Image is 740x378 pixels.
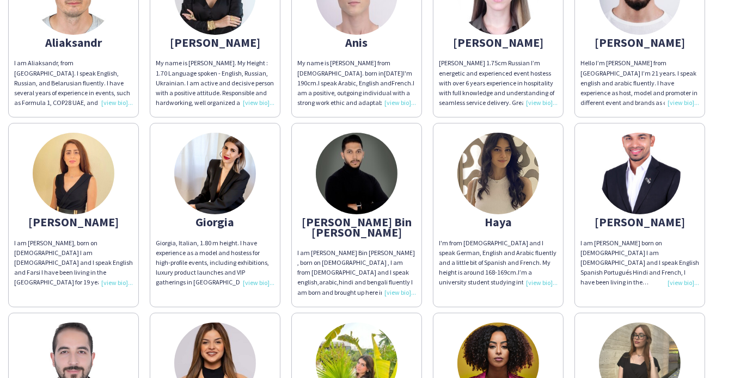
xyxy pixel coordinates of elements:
[318,79,392,87] span: I speak Arabic, English and
[439,58,558,108] div: [PERSON_NAME] 1.75cm Russian I’m energetic and experienced event hostess with over 6 years experi...
[392,79,411,87] span: French
[156,58,274,108] div: My name is [PERSON_NAME]. My Height : 1.70 Language spoken - English, Russian, Ukrainian. I am ac...
[580,217,699,227] div: [PERSON_NAME]
[14,217,133,227] div: [PERSON_NAME]
[599,133,681,214] img: thumb-68b6f83adaa1e.jpg
[439,217,558,227] div: Haya
[297,217,416,237] div: [PERSON_NAME] Bin [PERSON_NAME]
[297,69,412,87] span: I'm 190cm.
[156,217,274,227] div: Giorgia
[384,69,403,77] span: [DATE]
[580,238,699,288] div: I am [PERSON_NAME] born on [DEMOGRAPHIC_DATA] I am [DEMOGRAPHIC_DATA] and I speak English Spanish...
[14,58,133,108] div: I am Aliaksandr, from [GEOGRAPHIC_DATA]. I speak English, Russian, and Belarusian fluently. I hav...
[297,38,416,47] div: Anis
[316,133,397,214] img: thumb-67755c6606872.jpeg
[297,248,416,298] div: I am [PERSON_NAME] Bin [PERSON_NAME] , born on [DEMOGRAPHIC_DATA] , I am from [DEMOGRAPHIC_DATA] ...
[156,238,274,288] div: Giorgia, Italian, 1.80 m height. I have experience as a model and hostess for high-profile events...
[297,59,390,77] span: My name is [PERSON_NAME] from [DEMOGRAPHIC_DATA]. born in
[457,133,539,214] img: thumb-62b088e68088a.jpeg
[439,239,556,277] span: I'm from [DEMOGRAPHIC_DATA] and I speak German, English and Arabic fluently and a little bit of S...
[580,58,699,108] div: Hello I’m [PERSON_NAME] from [GEOGRAPHIC_DATA] I’m 21 years. I speak english and arabic fluently....
[14,38,133,47] div: Aliaksandr
[174,133,256,214] img: thumb-167354389163c040d3eec95.jpeg
[580,38,699,47] div: [PERSON_NAME]
[14,238,133,288] div: I am [PERSON_NAME], born on [DEMOGRAPHIC_DATA] I am [DEMOGRAPHIC_DATA] and I speak English and Fa...
[156,38,274,47] div: [PERSON_NAME]
[33,133,114,214] img: thumb-5f27f19c7f0d9.jpg
[439,38,558,47] div: [PERSON_NAME]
